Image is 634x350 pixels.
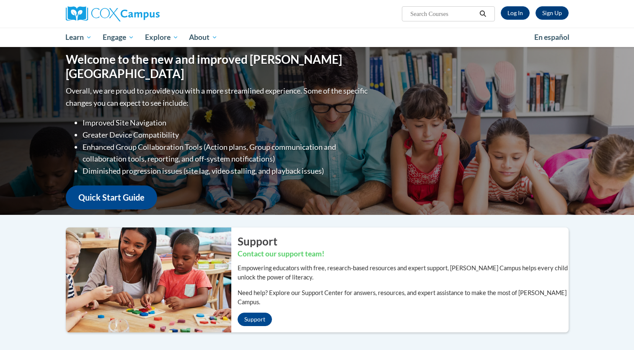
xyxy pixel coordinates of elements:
a: Quick Start Guide [66,185,157,209]
span: En español [534,33,569,42]
a: Cox Campus [66,6,225,21]
p: Need help? Explore our Support Center for answers, resources, and expert assistance to make the m... [238,288,569,307]
img: Cox Campus [66,6,160,21]
a: Log In [501,6,530,20]
span: About [189,32,217,42]
span: Learn [65,32,92,42]
button: Search [476,9,489,19]
a: Learn [60,28,98,47]
li: Greater Device Compatibility [83,129,370,141]
div: Main menu [53,28,581,47]
p: Overall, we are proud to provide you with a more streamlined experience. Some of the specific cha... [66,85,370,109]
span: Engage [103,32,134,42]
li: Diminished progression issues (site lag, video stalling, and playback issues) [83,165,370,177]
a: Support [238,313,272,326]
a: En español [529,29,575,46]
li: Improved Site Navigation [83,117,370,129]
p: Empowering educators with free, research-based resources and expert support, [PERSON_NAME] Campus... [238,264,569,282]
li: Enhanced Group Collaboration Tools (Action plans, Group communication and collaboration tools, re... [83,141,370,165]
a: Explore [140,28,184,47]
h3: Contact our support team! [238,249,569,259]
span: Explore [145,32,179,42]
h1: Welcome to the new and improved [PERSON_NAME][GEOGRAPHIC_DATA] [66,52,370,81]
a: About [184,28,223,47]
a: Register [536,6,569,20]
h2: Support [238,234,569,249]
a: Engage [97,28,140,47]
input: Search Courses [409,9,476,19]
img: ... [60,227,231,332]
